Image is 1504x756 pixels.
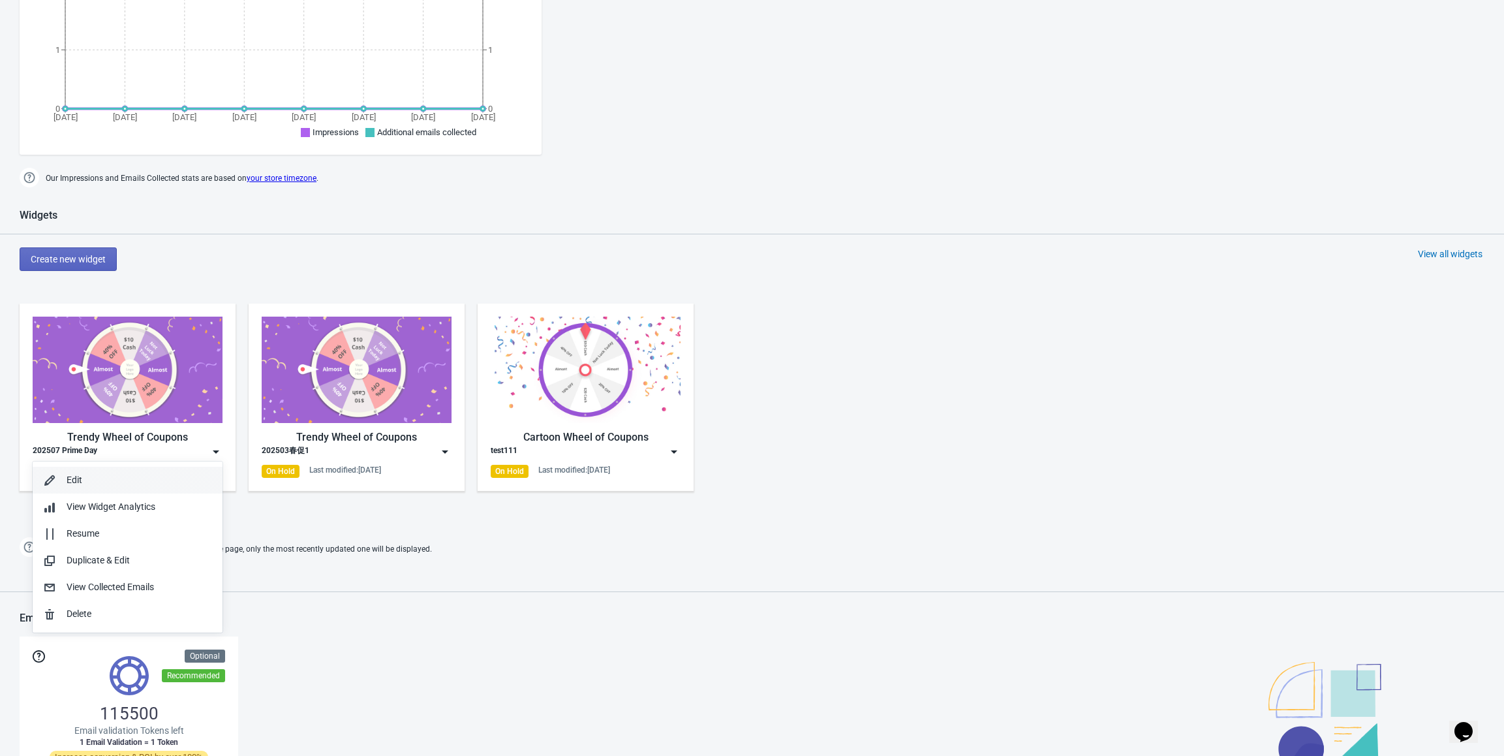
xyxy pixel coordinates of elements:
[54,112,78,122] tspan: [DATE]
[1449,704,1491,743] iframe: chat widget
[33,601,223,627] button: Delete
[668,445,681,458] img: dropdown.png
[491,465,529,478] div: On Hold
[438,445,452,458] img: dropdown.png
[100,703,159,724] span: 115500
[74,724,184,737] span: Email validation Tokens left
[262,430,452,445] div: Trendy Wheel of Coupons
[20,168,39,187] img: help.png
[411,112,435,122] tspan: [DATE]
[172,112,196,122] tspan: [DATE]
[33,467,223,494] button: Edit
[232,112,256,122] tspan: [DATE]
[55,104,60,114] tspan: 0
[247,174,316,183] a: your store timezone
[46,539,432,560] span: If two Widgets are enabled and targeting the same page, only the most recently updated one will b...
[538,465,610,475] div: Last modified: [DATE]
[33,547,223,574] button: Duplicate & Edit
[67,607,212,621] div: Delete
[33,494,223,520] button: View Widget Analytics
[33,317,223,423] img: trendy_game.png
[491,445,517,458] div: test111
[67,554,212,567] div: Duplicate & Edit
[491,317,681,423] img: cartoon_game.jpg
[20,247,117,271] button: Create new widget
[31,254,106,264] span: Create new widget
[20,537,39,557] img: help.png
[33,520,223,547] button: Resume
[67,473,212,487] div: Edit
[471,112,495,122] tspan: [DATE]
[1418,247,1482,260] div: View all widgets
[110,656,149,695] img: tokens.svg
[488,104,493,114] tspan: 0
[292,112,316,122] tspan: [DATE]
[33,445,97,458] div: 202507 Prime Day
[162,669,225,682] div: Recommended
[262,465,299,478] div: On Hold
[55,45,60,55] tspan: 1
[352,112,376,122] tspan: [DATE]
[488,45,493,55] tspan: 1
[377,127,476,137] span: Additional emails collected
[262,317,452,423] img: trendy_game.png
[46,168,318,189] span: Our Impressions and Emails Collected stats are based on .
[67,501,155,512] span: View Widget Analytics
[185,650,225,663] div: Optional
[491,430,681,445] div: Cartoon Wheel of Coupons
[67,527,212,541] div: Resume
[209,445,223,458] img: dropdown.png
[33,574,223,601] button: View Collected Emails
[67,580,212,594] div: View Collected Emails
[313,127,359,137] span: Impressions
[113,112,137,122] tspan: [DATE]
[80,737,178,748] span: 1 Email Validation = 1 Token
[262,445,309,458] div: 202503春促1
[33,430,223,445] div: Trendy Wheel of Coupons
[309,465,381,475] div: Last modified: [DATE]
